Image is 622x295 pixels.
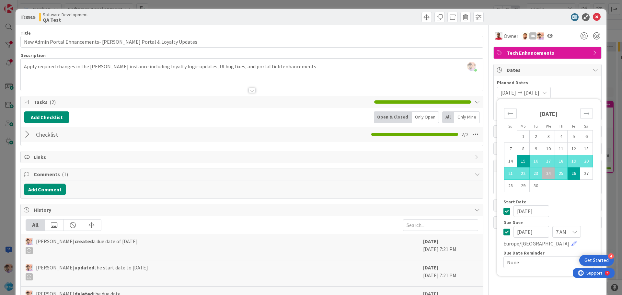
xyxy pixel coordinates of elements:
[580,130,593,143] td: Choose Saturday, 09/06/2025 12:00 PM as your check-in date. It’s available.
[530,180,542,192] td: Choose Tuesday, 09/30/2025 12:00 PM as your check-in date. It’s available.
[34,3,35,8] div: 2
[572,124,575,129] small: Fr
[43,17,88,22] b: QA Test
[374,111,412,123] div: Open & Closed
[423,238,438,244] b: [DATE]
[501,89,516,96] span: [DATE]
[36,237,138,254] span: [PERSON_NAME] a due date of [DATE]
[62,171,68,177] span: ( 1 )
[26,220,45,231] div: All
[503,199,526,204] span: Start Date
[34,170,471,178] span: Comments
[26,238,33,245] img: RS
[20,52,46,58] span: Description
[534,124,538,129] small: Tu
[43,12,88,17] span: Software Development
[508,124,513,129] small: Su
[542,130,555,143] td: Choose Wednesday, 09/03/2025 12:00 PM as your check-in date. It’s available.
[504,108,517,119] div: Move backward to switch to the previous month.
[555,143,568,155] td: Choose Thursday, 09/11/2025 12:00 PM as your check-in date. It’s available.
[507,258,580,267] span: None
[25,14,36,20] b: 8915
[542,143,555,155] td: Choose Wednesday, 09/10/2025 12:00 PM as your check-in date. It’s available.
[555,167,568,180] td: Selected. Thursday, 09/25/2025 12:00 PM
[530,155,542,167] td: Selected. Tuesday, 09/16/2025 12:00 PM
[504,180,517,192] td: Choose Sunday, 09/28/2025 12:00 PM as your check-in date. It’s available.
[504,167,517,180] td: Selected. Sunday, 09/21/2025 12:00 PM
[454,111,480,123] div: Only Mine
[14,1,29,9] span: Support
[497,102,600,199] div: Calendar
[75,264,94,271] b: updated
[497,79,598,86] span: Planned Dates
[467,62,476,71] img: pl4L0N3wBX7tJinSylGEWxEMLUfHaQkZ.png
[442,111,454,123] div: All
[504,143,517,155] td: Choose Sunday, 09/07/2025 12:00 PM as your check-in date. It’s available.
[517,143,530,155] td: Choose Monday, 09/08/2025 12:00 PM as your check-in date. It’s available.
[507,66,590,74] span: Dates
[461,130,468,138] span: 2 / 2
[537,32,544,40] img: RS
[546,124,551,129] small: We
[530,143,542,155] td: Choose Tuesday, 09/09/2025 12:00 PM as your check-in date. It’s available.
[568,167,580,180] td: Selected as end date. Friday, 09/26/2025 12:00 PM
[580,167,593,180] td: Choose Saturday, 09/27/2025 12:00 PM as your check-in date. It’s available.
[503,251,545,255] span: Due Date Reminder
[517,155,530,167] td: Selected as start date. Monday, 09/15/2025 12:00 PM
[26,264,33,271] img: RS
[530,130,542,143] td: Choose Tuesday, 09/02/2025 12:00 PM as your check-in date. It’s available.
[521,124,525,129] small: Mo
[579,255,614,266] div: Open Get Started checklist, remaining modules: 4
[20,13,36,21] span: ID
[503,240,570,247] span: Europe/[GEOGRAPHIC_DATA]
[423,264,438,271] b: [DATE]
[517,130,530,143] td: Choose Monday, 09/01/2025 12:00 PM as your check-in date. It’s available.
[34,129,179,140] input: Add Checklist...
[568,155,580,167] td: Selected. Friday, 09/19/2025 12:00 PM
[517,180,530,192] td: Choose Monday, 09/29/2025 12:00 PM as your check-in date. It’s available.
[542,167,555,180] td: Selected. Wednesday, 09/24/2025 12:00 PM
[423,264,478,283] div: [DATE] 7:21 PM
[504,155,517,167] td: Choose Sunday, 09/14/2025 12:00 PM as your check-in date. It’s available.
[34,206,471,214] span: History
[34,153,471,161] span: Links
[580,155,593,167] td: Selected. Saturday, 09/20/2025 12:00 PM
[524,89,539,96] span: [DATE]
[36,264,148,280] span: [PERSON_NAME] the start date to [DATE]
[568,130,580,143] td: Choose Friday, 09/05/2025 12:00 PM as your check-in date. It’s available.
[608,253,614,259] div: 4
[504,32,518,40] span: Owner
[559,124,563,129] small: Th
[556,227,566,236] span: 7 AM
[542,155,555,167] td: Selected. Wednesday, 09/17/2025 12:00 PM
[503,220,523,225] span: Due Date
[495,32,502,40] img: RM
[24,111,69,123] button: Add Checklist
[24,63,480,70] p: Apply required changes in the [PERSON_NAME] instance including loyalty logic updates, UI bug fixe...
[584,257,609,264] div: Get Started
[580,108,593,119] div: Move forward to switch to the next month.
[423,237,478,257] div: [DATE] 7:21 PM
[584,124,588,129] small: Sa
[568,143,580,155] td: Choose Friday, 09/12/2025 12:00 PM as your check-in date. It’s available.
[530,167,542,180] td: Selected. Tuesday, 09/23/2025 12:00 PM
[50,99,56,105] span: ( 2 )
[403,219,478,231] input: Search...
[24,184,66,195] button: Add Comment
[555,130,568,143] td: Choose Thursday, 09/04/2025 12:00 PM as your check-in date. It’s available.
[34,98,371,106] span: Tasks
[540,110,558,118] strong: [DATE]
[20,30,31,36] label: Title
[513,226,549,238] input: MM/DD/YYYY
[580,143,593,155] td: Choose Saturday, 09/13/2025 12:00 PM as your check-in date. It’s available.
[20,36,483,48] input: type card name here...
[513,205,549,217] input: MM/DD/YYYY
[522,32,529,40] img: AS
[75,238,93,244] b: created
[412,111,439,123] div: Only Open
[529,32,536,40] div: DR
[555,155,568,167] td: Selected. Thursday, 09/18/2025 12:00 PM
[507,49,590,57] span: Tech Enhancements
[517,167,530,180] td: Selected. Monday, 09/22/2025 12:00 PM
